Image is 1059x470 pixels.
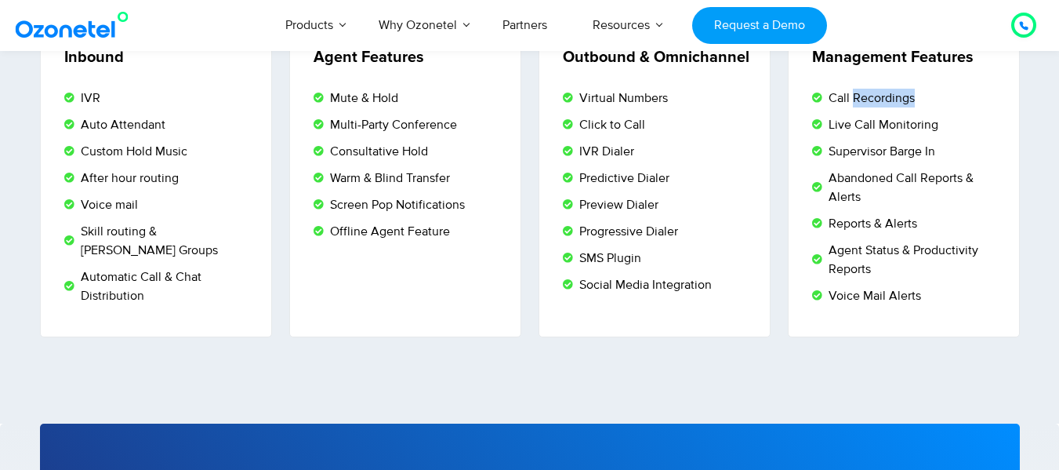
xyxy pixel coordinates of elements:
[825,142,935,161] span: Supervisor Barge In
[64,49,252,65] h5: Inbound
[314,49,501,65] h5: Agent Features
[575,169,669,188] span: Predictive Dialer
[326,115,457,134] span: Multi-Party Conference
[825,89,915,107] span: Call Recordings
[77,268,252,305] span: Automatic Call & Chat Distribution
[575,222,678,241] span: Progressive Dialer
[326,142,428,161] span: Consultative Hold
[77,169,179,188] span: After hour routing
[825,214,917,233] span: Reports & Alerts
[326,222,450,241] span: Offline Agent Feature
[77,195,138,214] span: Voice mail
[77,222,252,260] span: Skill routing & [PERSON_NAME] Groups
[825,286,921,305] span: Voice Mail Alerts
[77,89,100,107] span: IVR
[563,49,750,65] h5: Outbound & Omnichannel
[575,115,645,134] span: Click to Call
[825,241,999,279] span: Agent Status & Productivity Reports
[326,195,465,214] span: Screen Pop Notifications
[326,169,450,188] span: Warm & Blind Transfer
[326,89,398,107] span: Mute & Hold
[692,7,826,44] a: Request a Demo
[575,89,668,107] span: Virtual Numbers
[812,49,999,65] h5: Management Features
[575,249,641,268] span: SMS Plugin
[77,115,165,134] span: Auto Attendant
[825,115,938,134] span: Live Call Monitoring
[825,169,999,206] span: Abandoned Call Reports & Alerts
[77,142,187,161] span: Custom Hold Music
[575,142,634,161] span: IVR Dialer
[575,195,658,214] span: Preview Dialer
[575,275,712,294] span: Social Media Integration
